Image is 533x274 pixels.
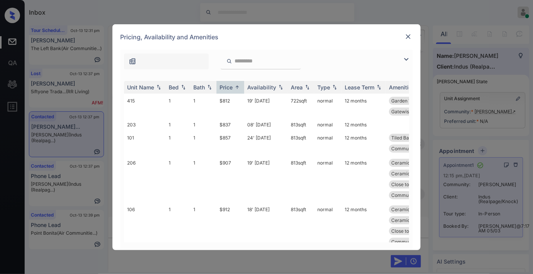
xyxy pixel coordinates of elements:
[190,131,216,156] td: 1
[169,84,179,91] div: Bed
[190,119,216,131] td: 1
[244,119,288,131] td: 08' [DATE]
[391,135,429,141] span: Tiled Backsplas...
[342,156,386,202] td: 12 months
[244,156,288,202] td: 19' [DATE]
[342,94,386,119] td: 12 months
[155,84,163,90] img: sorting
[391,217,430,223] span: Ceramic Tile Ha...
[166,202,190,249] td: 1
[233,84,241,90] img: sorting
[277,84,285,90] img: sorting
[124,94,166,119] td: 415
[166,119,190,131] td: 1
[314,156,342,202] td: normal
[124,131,166,156] td: 101
[314,119,342,131] td: normal
[314,202,342,249] td: normal
[226,58,232,65] img: icon-zuma
[317,84,330,91] div: Type
[288,131,314,156] td: 813 sqft
[404,33,412,40] img: close
[216,202,244,249] td: $912
[391,192,426,198] span: Community Fee
[124,119,166,131] td: 203
[391,171,430,177] span: Ceramic Tile Ha...
[391,239,426,245] span: Community Fee
[127,84,154,91] div: Unit Name
[190,94,216,119] td: 1
[190,202,216,249] td: 1
[220,84,233,91] div: Price
[112,24,421,50] div: Pricing, Availability and Amenities
[288,94,314,119] td: 722 sqft
[402,55,411,64] img: icon-zuma
[389,84,415,91] div: Amenities
[391,109,412,114] span: Gatewise
[303,84,311,90] img: sorting
[244,202,288,249] td: 18' [DATE]
[391,228,428,234] span: Close to Parkin...
[247,84,276,91] div: Availability
[166,131,190,156] td: 1
[375,84,383,90] img: sorting
[391,182,428,187] span: Close to Parkin...
[124,202,166,249] td: 106
[391,98,419,104] span: Garden View
[179,84,187,90] img: sorting
[193,84,205,91] div: Bath
[288,202,314,249] td: 813 sqft
[124,156,166,202] td: 206
[314,94,342,119] td: normal
[244,94,288,119] td: 19' [DATE]
[288,119,314,131] td: 813 sqft
[129,57,136,65] img: icon-zuma
[342,119,386,131] td: 12 months
[331,84,339,90] img: sorting
[288,156,314,202] td: 813 sqft
[206,84,213,90] img: sorting
[291,84,303,91] div: Area
[391,160,430,166] span: Ceramic Tile Ba...
[216,94,244,119] td: $812
[166,156,190,202] td: 1
[216,131,244,156] td: $857
[342,202,386,249] td: 12 months
[345,84,374,91] div: Lease Term
[244,131,288,156] td: 24' [DATE]
[314,131,342,156] td: normal
[166,94,190,119] td: 1
[216,119,244,131] td: $837
[342,131,386,156] td: 12 months
[391,146,426,151] span: Community Fee
[190,156,216,202] td: 1
[216,156,244,202] td: $907
[391,207,430,212] span: Ceramic Tile Be...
